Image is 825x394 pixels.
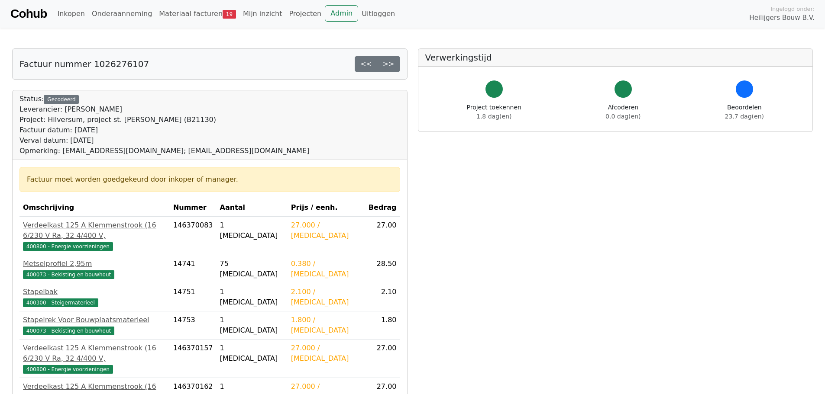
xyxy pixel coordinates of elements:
div: Leverancier: [PERSON_NAME] [19,104,309,115]
div: 1.800 / [MEDICAL_DATA] [291,315,362,336]
td: 14741 [170,255,217,283]
a: Verdeelkast 125 A Klemmenstrook (16 6/230 V Ra, 32 4/400 V,400800 - Energie voorzieningen [23,343,166,374]
a: Stapelbak400300 - Steigermaterieel [23,287,166,308]
div: 75 [MEDICAL_DATA] [220,259,284,279]
div: 0.380 / [MEDICAL_DATA] [291,259,362,279]
a: Cohub [10,3,47,24]
a: << [355,56,378,72]
th: Prijs / eenh. [288,199,365,217]
span: 400073 - Bekisting en bouwhout [23,270,114,279]
th: Omschrijving [19,199,170,217]
span: 0.0 dag(en) [605,113,641,120]
a: Admin [325,5,358,22]
td: 27.00 [365,340,400,378]
td: 146370157 [170,340,217,378]
div: Verdeelkast 125 A Klemmenstrook (16 6/230 V Ra, 32 4/400 V, [23,343,166,364]
a: Materiaal facturen19 [155,5,239,22]
span: 19 [223,10,236,19]
div: Stapelrek Voor Bouwplaatsmaterieel [23,315,166,325]
a: Metselprofiel 2,95m400073 - Bekisting en bouwhout [23,259,166,279]
a: Mijn inzicht [239,5,286,22]
span: 400073 - Bekisting en bouwhout [23,327,114,335]
div: 1 [MEDICAL_DATA] [220,287,284,308]
h5: Verwerkingstijd [425,52,806,63]
th: Bedrag [365,199,400,217]
div: Stapelbak [23,287,166,297]
div: Verdeelkast 125 A Klemmenstrook (16 6/230 V Ra, 32 4/400 V, [23,220,166,241]
span: Heilijgers Bouw B.V. [749,13,815,23]
span: 23.7 dag(en) [725,113,764,120]
div: Verval datum: [DATE] [19,135,309,146]
div: Project: Hilversum, project st. [PERSON_NAME] (B21130) [19,115,309,125]
a: Verdeelkast 125 A Klemmenstrook (16 6/230 V Ra, 32 4/400 V,400800 - Energie voorzieningen [23,220,166,251]
span: 1.8 dag(en) [476,113,511,120]
td: 14753 [170,311,217,340]
a: Onderaanneming [88,5,155,22]
div: 2.100 / [MEDICAL_DATA] [291,287,362,308]
div: Status: [19,94,309,156]
div: 1 [MEDICAL_DATA] [220,343,284,364]
td: 14751 [170,283,217,311]
a: Uitloggen [358,5,398,22]
td: 27.00 [365,217,400,255]
div: Beoordelen [725,103,764,121]
div: 1 [MEDICAL_DATA] [220,220,284,241]
span: 400300 - Steigermaterieel [23,298,98,307]
div: Project toekennen [467,103,521,121]
h5: Factuur nummer 1026276107 [19,59,149,69]
div: Metselprofiel 2,95m [23,259,166,269]
div: Factuur moet worden goedgekeurd door inkoper of manager. [27,174,393,185]
div: Afcoderen [605,103,641,121]
td: 146370083 [170,217,217,255]
th: Nummer [170,199,217,217]
td: 28.50 [365,255,400,283]
a: Stapelrek Voor Bouwplaatsmaterieel400073 - Bekisting en bouwhout [23,315,166,336]
div: Gecodeerd [44,95,79,104]
div: Factuur datum: [DATE] [19,125,309,135]
a: Inkopen [54,5,88,22]
div: 27.000 / [MEDICAL_DATA] [291,343,362,364]
td: 2.10 [365,283,400,311]
div: Opmerking: [EMAIL_ADDRESS][DOMAIN_NAME]; [EMAIL_ADDRESS][DOMAIN_NAME] [19,146,309,156]
a: Projecten [285,5,325,22]
div: 27.000 / [MEDICAL_DATA] [291,220,362,241]
div: 1 [MEDICAL_DATA] [220,315,284,336]
span: 400800 - Energie voorzieningen [23,365,113,374]
span: Ingelogd onder: [770,5,815,13]
a: >> [377,56,400,72]
span: 400800 - Energie voorzieningen [23,242,113,251]
td: 1.80 [365,311,400,340]
th: Aantal [217,199,288,217]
